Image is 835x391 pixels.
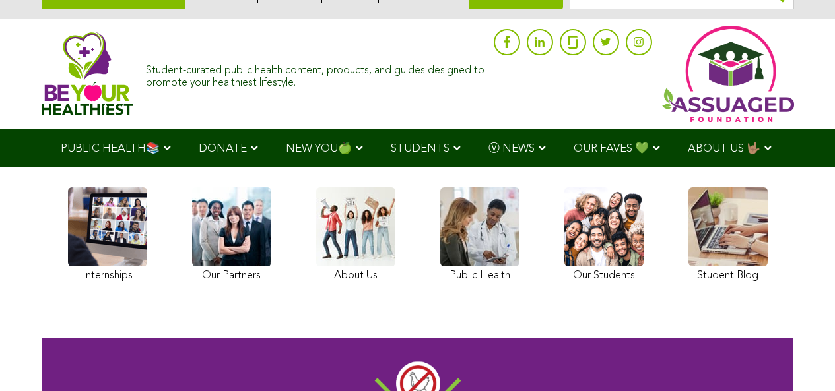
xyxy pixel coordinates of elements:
div: Student-curated public health content, products, and guides designed to promote your healthiest l... [146,58,486,90]
span: STUDENTS [391,143,450,154]
span: NEW YOU🍏 [286,143,352,154]
span: ABOUT US 🤟🏽 [688,143,760,154]
img: glassdoor [568,36,577,49]
img: Assuaged App [662,26,794,122]
div: Navigation Menu [42,129,794,167]
span: PUBLIC HEALTH📚 [61,143,160,154]
span: DONATE [199,143,247,154]
span: OUR FAVES 💚 [574,143,649,154]
img: Assuaged [42,32,133,115]
span: Ⓥ NEWS [488,143,535,154]
iframe: Chat Widget [769,328,835,391]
